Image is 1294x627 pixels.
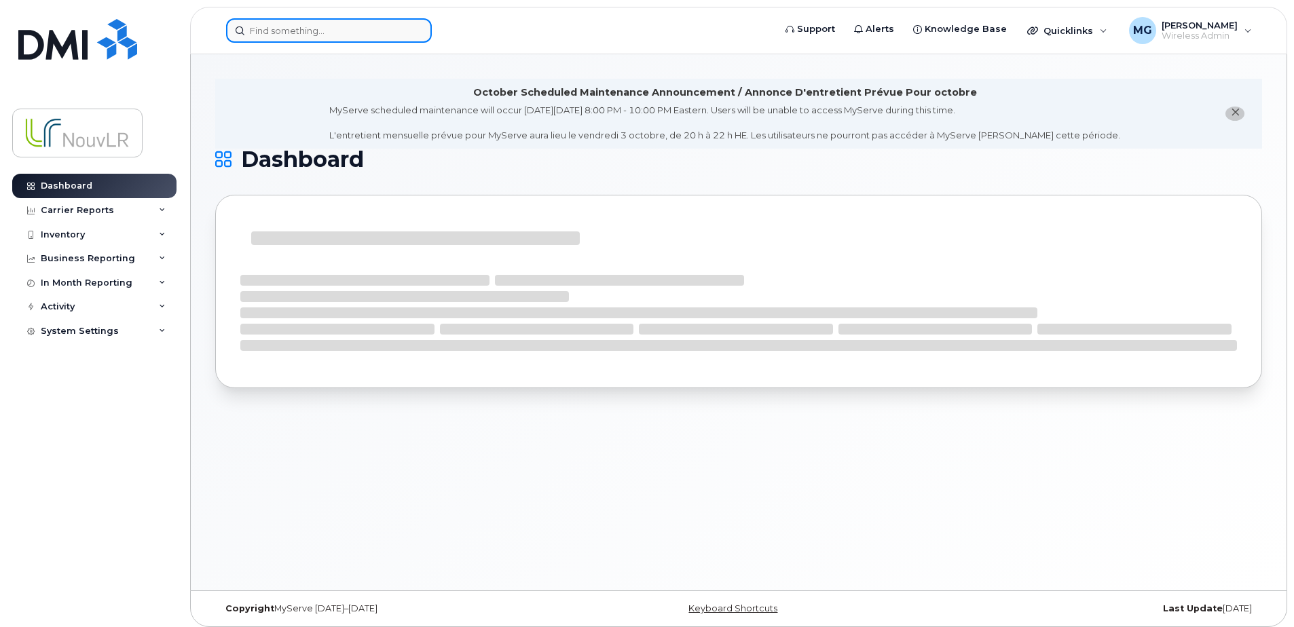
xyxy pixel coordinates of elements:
[1225,107,1244,121] button: close notification
[688,603,777,613] a: Keyboard Shortcuts
[913,603,1262,614] div: [DATE]
[225,603,274,613] strong: Copyright
[215,603,564,614] div: MyServe [DATE]–[DATE]
[1163,603,1223,613] strong: Last Update
[473,85,977,100] div: October Scheduled Maintenance Announcement / Annonce D'entretient Prévue Pour octobre
[329,104,1120,142] div: MyServe scheduled maintenance will occur [DATE][DATE] 8:00 PM - 10:00 PM Eastern. Users will be u...
[241,149,364,170] span: Dashboard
